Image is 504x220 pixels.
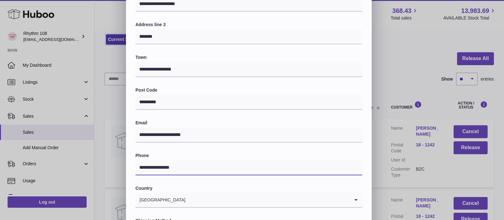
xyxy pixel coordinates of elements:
[135,120,362,126] label: Email
[135,193,362,208] div: Search for option
[186,193,350,207] input: Search for option
[135,54,362,60] label: Town
[135,193,186,207] span: [GEOGRAPHIC_DATA]
[135,185,362,191] label: Country
[135,153,362,159] label: Phone
[135,87,362,93] label: Post Code
[135,22,362,28] label: Address line 3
